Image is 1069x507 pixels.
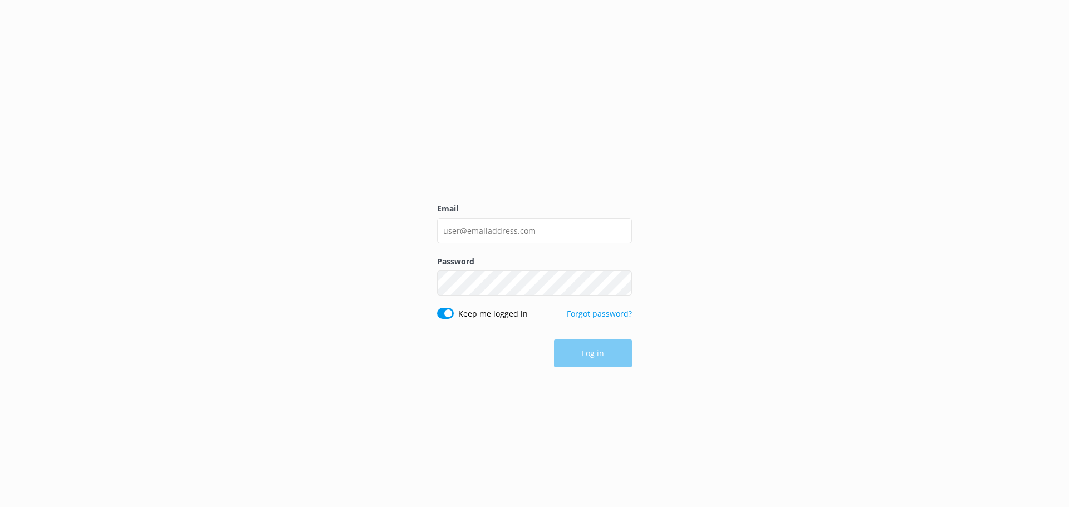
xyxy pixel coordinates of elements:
[437,203,632,215] label: Email
[437,218,632,243] input: user@emailaddress.com
[610,272,632,294] button: Show password
[567,308,632,319] a: Forgot password?
[437,255,632,268] label: Password
[458,308,528,320] label: Keep me logged in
